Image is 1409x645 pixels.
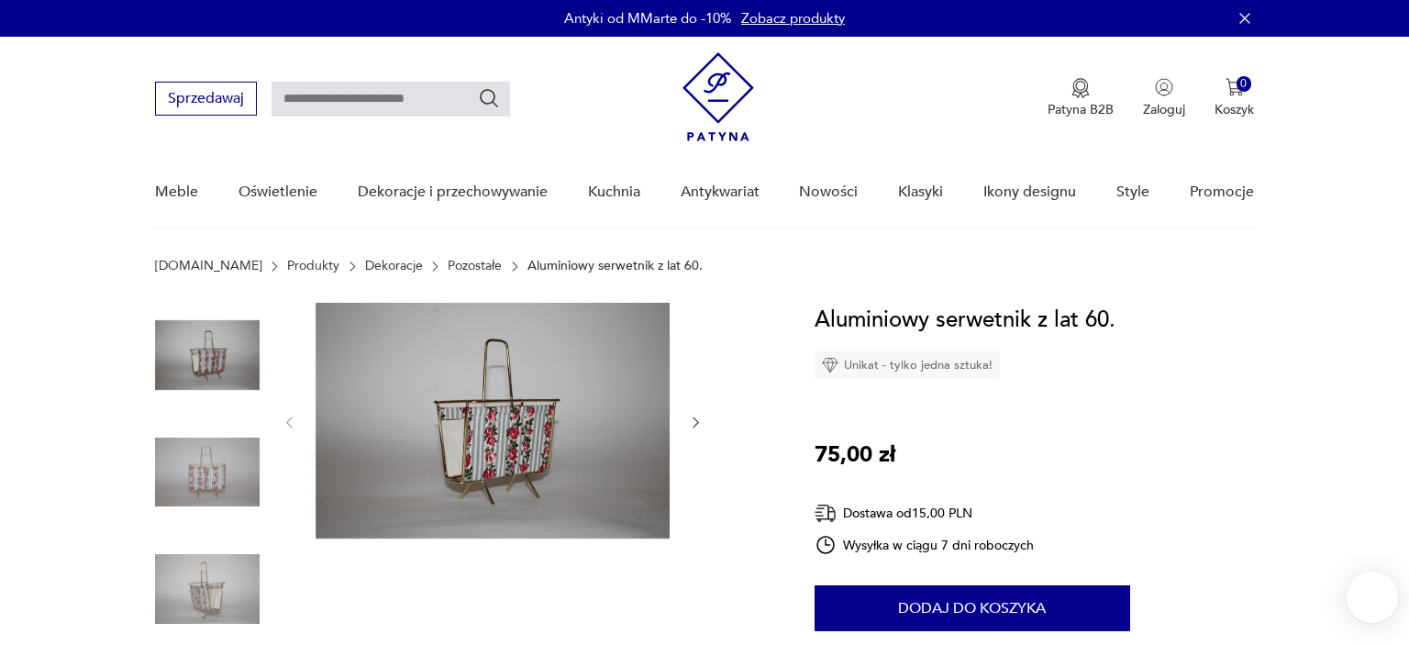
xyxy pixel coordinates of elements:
iframe: Smartsupp widget button [1347,572,1398,623]
a: Klasyki [898,157,943,228]
button: Zaloguj [1143,78,1185,118]
img: Ikona diamentu [822,357,838,373]
a: Nowości [799,157,858,228]
a: Sprzedawaj [155,94,257,106]
div: Wysyłka w ciągu 7 dni roboczych [815,534,1035,556]
img: Ikona koszyka [1226,78,1244,96]
a: Ikony designu [983,157,1076,228]
p: Zaloguj [1143,101,1185,118]
button: 0Koszyk [1215,78,1254,118]
a: Produkty [287,259,339,273]
a: Kuchnia [588,157,640,228]
p: 75,00 zł [815,438,895,473]
a: Oświetlenie [239,157,317,228]
a: Antykwariat [681,157,760,228]
a: Dekoracje [365,259,423,273]
button: Patyna B2B [1048,78,1114,118]
img: Zdjęcie produktu Aluminiowy serwetnik z lat 60. [155,303,260,407]
img: Ikona dostawy [815,502,837,525]
h1: Aluminiowy serwetnik z lat 60. [815,303,1115,338]
p: Koszyk [1215,101,1254,118]
a: Pozostałe [448,259,502,273]
a: Promocje [1190,157,1254,228]
img: Zdjęcie produktu Aluminiowy serwetnik z lat 60. [316,303,670,539]
div: Unikat - tylko jedna sztuka! [815,351,1000,379]
img: Ikonka użytkownika [1155,78,1173,96]
img: Zdjęcie produktu Aluminiowy serwetnik z lat 60. [155,420,260,525]
img: Zdjęcie produktu Aluminiowy serwetnik z lat 60. [155,537,260,641]
a: Meble [155,157,198,228]
p: Antyki od MMarte do -10% [564,9,732,28]
a: Dekoracje i przechowywanie [358,157,548,228]
a: Zobacz produkty [741,9,845,28]
a: Ikona medaluPatyna B2B [1048,78,1114,118]
div: 0 [1237,76,1252,92]
img: Patyna - sklep z meblami i dekoracjami vintage [682,52,754,141]
img: Ikona medalu [1071,78,1090,98]
a: [DOMAIN_NAME] [155,259,262,273]
div: Dostawa od 15,00 PLN [815,502,1035,525]
button: Sprzedawaj [155,82,257,116]
a: Style [1116,157,1149,228]
p: Aluminiowy serwetnik z lat 60. [527,259,703,273]
button: Dodaj do koszyka [815,585,1130,631]
p: Patyna B2B [1048,101,1114,118]
button: Szukaj [478,87,500,109]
